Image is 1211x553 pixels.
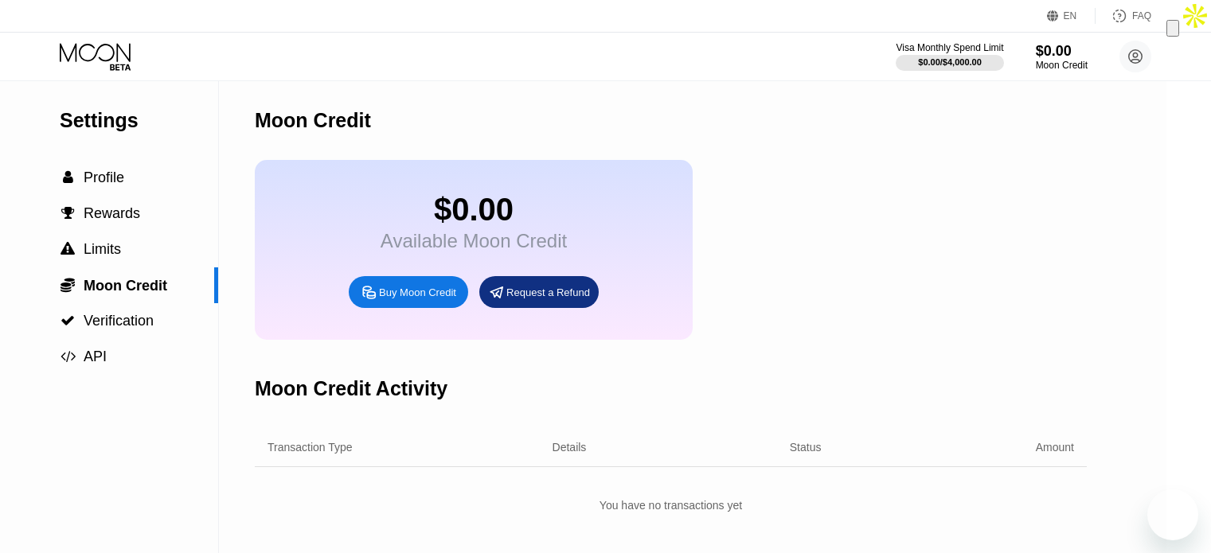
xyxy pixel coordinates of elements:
div: Status [790,441,822,454]
div: Details [553,441,587,454]
span:  [61,206,75,220]
div: Moon Credit [255,109,371,132]
div:  [60,277,76,293]
span: Moon Credit [84,278,167,294]
div: Available Moon Credit [381,230,567,252]
div: Moon Credit [1036,60,1088,71]
span: Limits [84,241,121,257]
div: FAQ [1132,10,1151,21]
span:  [61,313,75,328]
div: EN [1047,8,1096,24]
div: FAQ [1096,8,1151,24]
div: $0.00 [1036,43,1088,60]
div: Buy Moon Credit [349,276,468,308]
span: Profile [84,169,124,185]
div: Visa Monthly Spend Limit [896,42,1003,53]
div: $0.00Moon Credit [1036,43,1088,71]
div: You have no transactions yet [255,491,1087,520]
div: Request a Refund [506,286,590,299]
div: Transaction Type [268,441,353,454]
div: $0.00 [381,192,567,228]
div: Moon Credit Activity [255,377,447,400]
div: Settings [60,109,218,132]
div:  [60,170,76,185]
iframe: Button to launch messaging window [1147,489,1198,540]
div: Amount [1036,441,1074,454]
span:  [61,349,76,364]
div: Buy Moon Credit [379,286,456,299]
div:  [60,313,76,328]
span: Rewards [84,205,140,221]
span:  [61,277,75,293]
span: Verification [84,313,154,329]
div:  [60,242,76,256]
span:  [63,170,73,185]
div: Visa Monthly Spend Limit$0.00/$4,000.00 [896,42,1003,71]
div: Request a Refund [479,276,599,308]
div: $0.00 / $4,000.00 [918,57,982,67]
div: EN [1064,10,1077,21]
div:  [60,206,76,220]
span:  [61,242,75,256]
span: API [84,349,107,364]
